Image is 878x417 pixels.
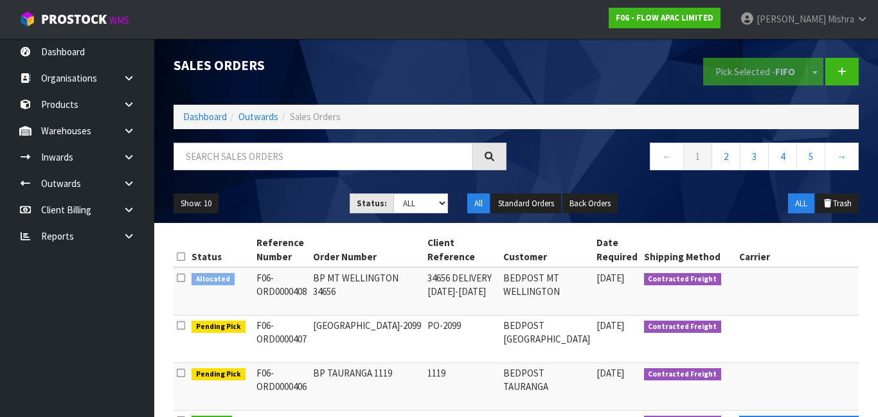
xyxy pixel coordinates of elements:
[644,321,722,333] span: Contracted Freight
[253,315,310,363] td: F06-ORD0000407
[238,111,278,123] a: Outwards
[424,267,500,315] td: 34656 DELIVERY [DATE]-[DATE]
[641,233,737,267] th: Shipping Method
[562,193,618,214] button: Back Orders
[192,368,246,381] span: Pending Pick
[740,143,769,170] a: 3
[192,273,235,286] span: Allocated
[192,321,246,333] span: Pending Pick
[757,13,826,25] span: [PERSON_NAME]
[788,193,814,214] button: ALL
[825,143,859,170] a: →
[424,363,500,411] td: 1119
[109,14,129,26] small: WMS
[616,12,713,23] strong: F06 - FLOW APAC LIMITED
[703,58,807,85] button: Pick Selected -FIFO
[596,272,624,284] span: [DATE]
[310,267,424,315] td: BP MT WELLINGTON 34656
[500,233,593,267] th: Customer
[712,143,740,170] a: 2
[19,11,35,27] img: cube-alt.png
[593,233,641,267] th: Date Required
[500,363,593,411] td: BEDPOST TAURANGA
[174,143,473,170] input: Search sales orders
[491,193,561,214] button: Standard Orders
[526,143,859,174] nav: Page navigation
[467,193,490,214] button: All
[424,233,500,267] th: Client Reference
[41,11,107,28] span: ProStock
[290,111,341,123] span: Sales Orders
[644,273,722,286] span: Contracted Freight
[424,315,500,363] td: PO-2099
[253,363,310,411] td: F06-ORD0000406
[609,8,721,28] a: F06 - FLOW APAC LIMITED
[174,58,506,73] h1: Sales Orders
[310,233,424,267] th: Order Number
[253,267,310,315] td: F06-ORD0000408
[596,367,624,379] span: [DATE]
[644,368,722,381] span: Contracted Freight
[596,319,624,332] span: [DATE]
[174,193,219,214] button: Show: 10
[357,198,387,209] strong: Status:
[253,233,310,267] th: Reference Number
[310,315,424,363] td: [GEOGRAPHIC_DATA]-2099
[683,143,712,170] a: 1
[796,143,825,170] a: 5
[768,143,797,170] a: 4
[828,13,854,25] span: Mishra
[775,66,795,78] strong: FIFO
[310,363,424,411] td: BP TAURANGA 1119
[500,315,593,363] td: BEDPOST [GEOGRAPHIC_DATA]
[183,111,227,123] a: Dashboard
[650,143,684,170] a: ←
[816,193,859,214] button: Trash
[188,233,253,267] th: Status
[500,267,593,315] td: BEDPOST MT WELLINGTON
